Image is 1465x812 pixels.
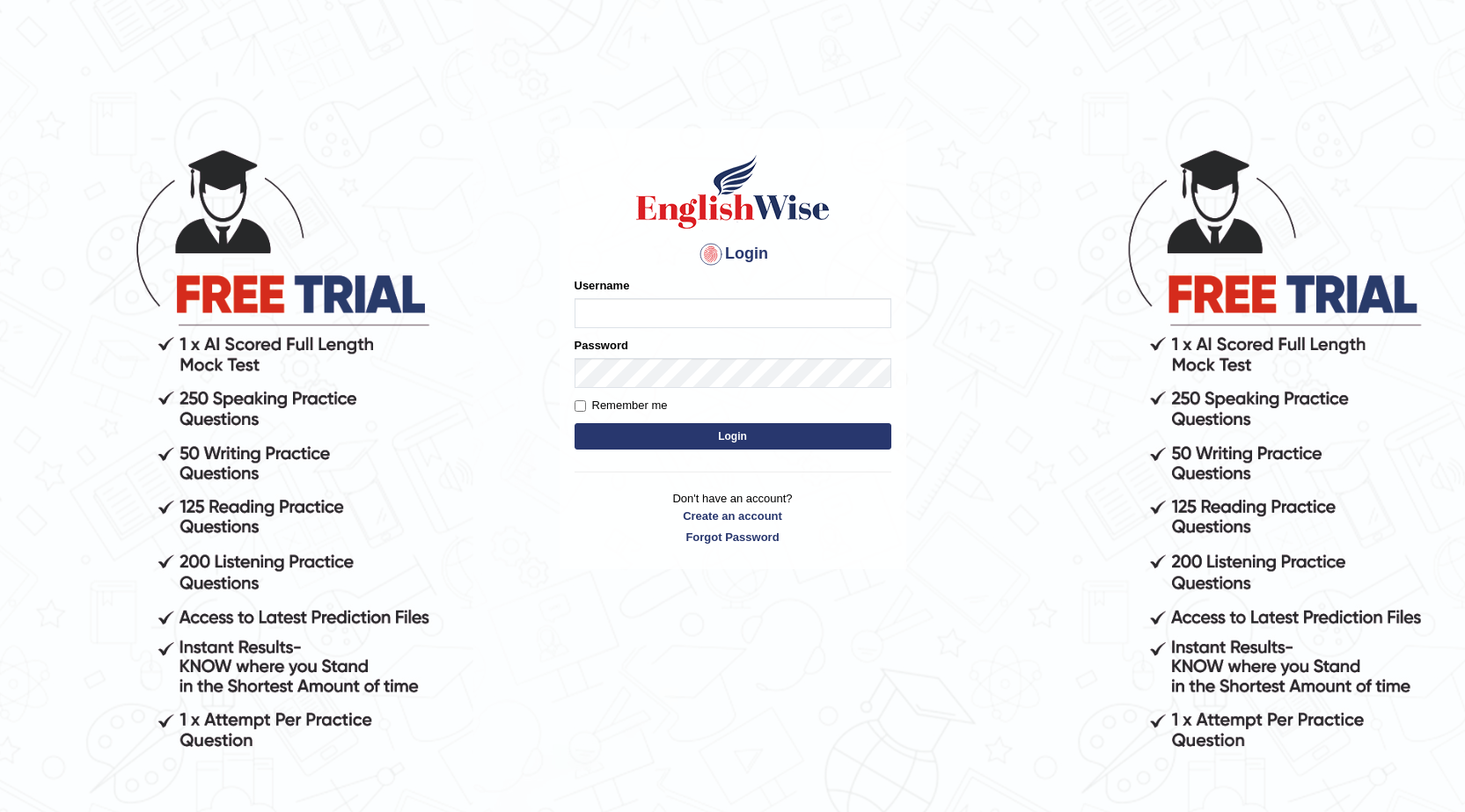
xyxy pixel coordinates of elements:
[575,400,586,412] input: Remember me
[575,277,630,294] label: Username
[575,240,891,268] h4: Login
[575,423,891,450] button: Login
[575,337,628,354] label: Password
[575,490,891,545] p: Don't have an account?
[575,397,668,414] label: Remember me
[633,152,833,231] img: Logo of English Wise sign in for intelligent practice with AI
[575,529,891,545] a: Forgot Password
[575,508,891,524] a: Create an account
